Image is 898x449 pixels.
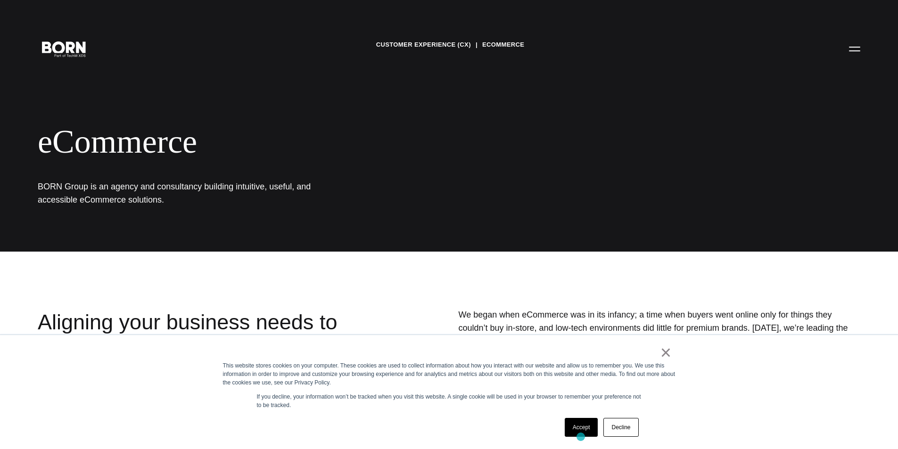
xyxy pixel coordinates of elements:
a: × [660,348,672,357]
a: Accept [565,418,598,437]
h1: BORN Group is an agency and consultancy building intuitive, useful, and accessible eCommerce solu... [38,180,321,206]
button: Open [843,39,866,58]
p: We began when eCommerce was in its infancy; a time when buyers went online only for things they c... [458,308,860,361]
div: Aligning your business needs to the best eCommerce platform. [38,308,370,440]
a: Decline [603,418,638,437]
a: Customer Experience (CX) [376,38,471,52]
div: This website stores cookies on your computer. These cookies are used to collect information about... [223,361,676,387]
a: eCommerce [482,38,524,52]
div: eCommerce [38,122,575,161]
p: If you decline, your information won’t be tracked when you visit this website. A single cookie wi... [257,392,642,409]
